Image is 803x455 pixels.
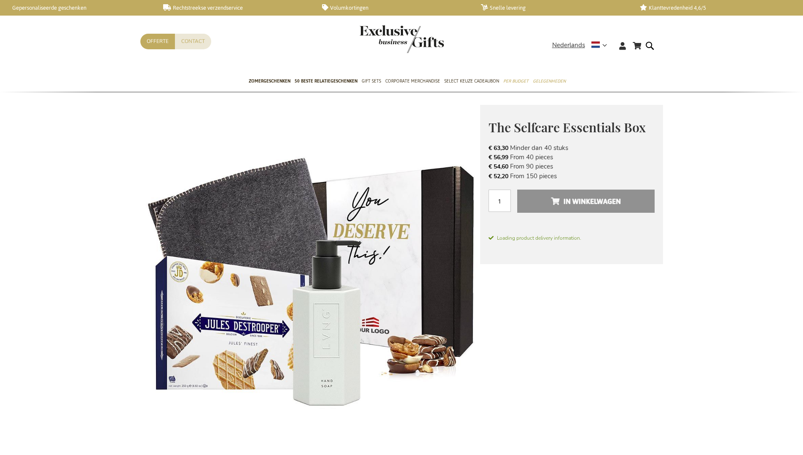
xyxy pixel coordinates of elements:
span: € 54,60 [489,163,508,171]
a: Gift Sets [362,71,381,92]
li: From 90 pieces [489,162,655,171]
span: Zomergeschenken [249,77,290,86]
span: The Selfcare Essentials Box [489,119,646,136]
img: The Selfcare Essentials Box [140,105,480,444]
a: Gepersonaliseerde geschenken [4,4,150,11]
span: Gift Sets [362,77,381,86]
span: Per Budget [503,77,529,86]
a: Select Keuze Cadeaubon [444,71,499,92]
img: Exclusive Business gifts logo [360,25,444,53]
a: Rechtstreekse verzendservice [163,4,309,11]
span: Corporate Merchandise [385,77,440,86]
span: Nederlands [552,40,585,50]
span: 50 beste relatiegeschenken [295,77,357,86]
span: € 63,30 [489,144,508,152]
a: Klanttevredenheid 4,6/5 [640,4,785,11]
a: store logo [360,25,402,53]
span: € 56,99 [489,153,508,161]
span: Gelegenheden [533,77,566,86]
li: From 150 pieces [489,171,655,181]
span: € 52,20 [489,172,508,180]
li: From 40 pieces [489,153,655,162]
li: Minder dan 40 stuks [489,143,655,153]
span: Select Keuze Cadeaubon [444,77,499,86]
a: Volumkortingen [322,4,467,11]
a: Offerte [140,34,175,49]
span: Loading product delivery information. [489,234,655,242]
a: Snelle levering [481,4,626,11]
a: Zomergeschenken [249,71,290,92]
a: 50 beste relatiegeschenken [295,71,357,92]
a: Per Budget [503,71,529,92]
a: Contact [175,34,211,49]
a: Gelegenheden [533,71,566,92]
input: Aantal [489,190,511,212]
a: Corporate Merchandise [385,71,440,92]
